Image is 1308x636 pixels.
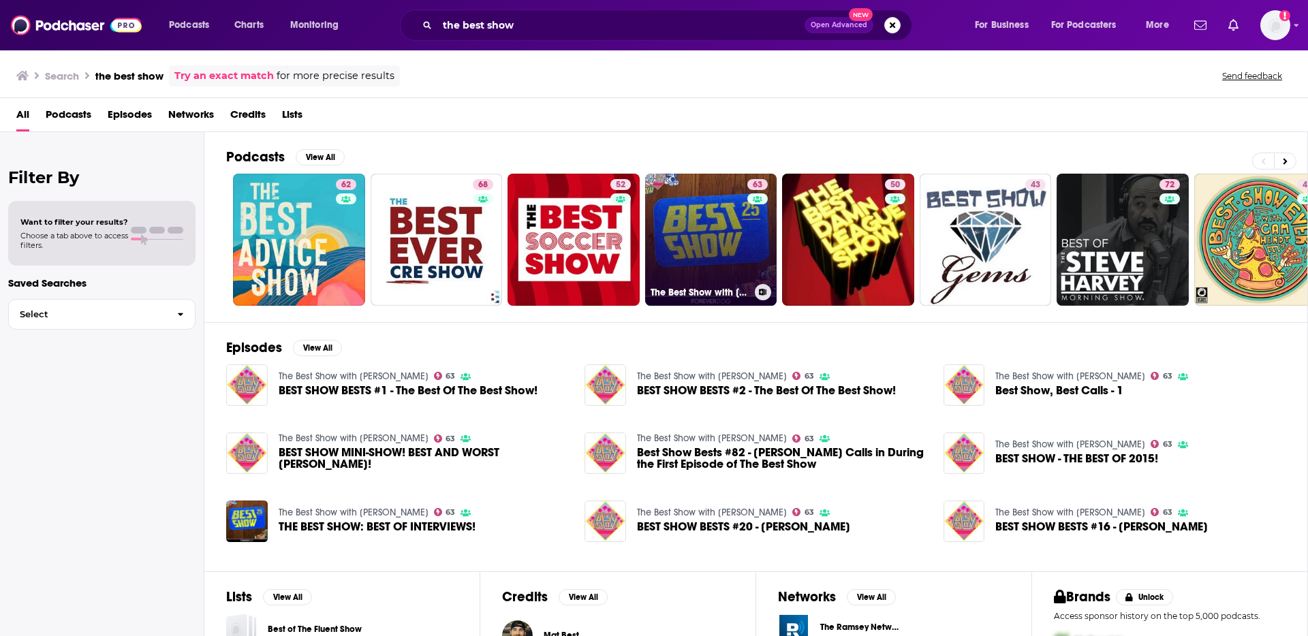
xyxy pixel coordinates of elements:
span: 50 [890,178,900,192]
span: Credits [230,104,266,131]
a: PodcastsView All [226,148,345,165]
a: 62 [336,179,356,190]
button: open menu [965,14,1046,36]
img: BEST SHOW BESTS #16 - Kristen Schaal [944,500,985,542]
a: 63 [1151,440,1172,448]
a: 63 [747,179,768,190]
h2: Brands [1054,588,1110,605]
span: More [1146,16,1169,35]
a: 68 [371,174,503,306]
a: The Best Show with Tom Scharpling [279,370,429,382]
span: 43 [1031,178,1040,192]
img: BEST SHOW - THE BEST OF 2015! [944,432,985,474]
a: BEST SHOW BESTS #2 - The Best Of The Best Show! [637,385,896,396]
a: The Best Show with Tom Scharpling [279,507,429,518]
button: View All [847,589,896,605]
span: 63 [805,436,814,442]
img: BEST SHOW BESTS #20 - Molly Shannon [585,500,626,542]
button: View All [293,340,342,356]
button: Send feedback [1218,70,1286,82]
span: Lists [282,104,302,131]
button: Open AdvancedNew [805,17,873,33]
span: 63 [446,436,455,442]
span: BEST SHOW MINI-SHOW! BEST AND WORST [PERSON_NAME]! [279,447,569,470]
button: View All [559,589,608,605]
a: THE BEST SHOW: BEST OF INTERVIEWS! [279,521,476,532]
img: BEST SHOW BESTS #2 - The Best Of The Best Show! [585,364,626,406]
h2: Filter By [8,168,196,187]
button: open menu [159,14,227,36]
a: 62 [233,174,365,306]
svg: Add a profile image [1279,10,1290,21]
a: 72 [1159,179,1180,190]
a: BEST SHOW MINI-SHOW! BEST AND WORST SUMMERS! [279,447,569,470]
button: open menu [281,14,356,36]
a: 63The Best Show with [PERSON_NAME] [645,174,777,306]
span: Select [9,310,166,319]
img: BEST SHOW MINI-SHOW! BEST AND WORST SUMMERS! [226,432,268,474]
a: 52 [610,179,631,190]
a: Best Show Bests #82 - Kurt Vile Calls in During the First Episode of The Best Show [637,447,927,470]
a: 50 [782,174,914,306]
span: 63 [1163,441,1172,447]
a: Episodes [108,104,152,131]
span: for more precise results [277,68,394,84]
a: BEST SHOW BESTS #20 - Molly Shannon [637,521,850,532]
p: Saved Searches [8,276,196,289]
a: Charts [225,14,272,36]
a: 63 [1151,372,1172,380]
button: open menu [1136,14,1186,36]
button: View All [263,589,312,605]
span: Choose a tab above to access filters. [20,231,128,250]
a: The Best Show with Tom Scharpling [637,370,787,382]
h2: Networks [778,588,836,605]
a: BEST SHOW - THE BEST OF 2015! [995,453,1158,464]
a: BEST SHOW BESTS #16 - Kristen Schaal [995,521,1208,532]
button: View All [296,149,345,165]
span: For Business [975,16,1029,35]
span: Best Show, Best Calls - 1 [995,385,1123,396]
a: The Best Show with Tom Scharpling [637,507,787,518]
a: BEST SHOW BESTS #1 - The Best Of The Best Show! [279,385,538,396]
a: 43 [920,174,1052,306]
span: 52 [616,178,625,192]
span: 63 [805,509,814,515]
img: Podchaser - Follow, Share and Rate Podcasts [11,12,142,38]
a: 43 [1025,179,1046,190]
h2: Episodes [226,339,282,356]
a: The Best Show with Tom Scharpling [279,432,429,444]
span: The Ramsey Network [820,622,905,633]
p: Access sponsor history on the top 5,000 podcasts. [1054,611,1286,621]
span: 63 [446,509,455,515]
a: EpisodesView All [226,339,342,356]
a: All [16,104,29,131]
span: Want to filter your results? [20,217,128,227]
a: 68 [473,179,493,190]
span: 72 [1165,178,1174,192]
input: Search podcasts, credits, & more... [437,14,805,36]
a: Try an exact match [174,68,274,84]
a: Podcasts [46,104,91,131]
img: THE BEST SHOW: BEST OF INTERVIEWS! [226,500,268,542]
span: 62 [341,178,351,192]
span: Logged in as heidiv [1260,10,1290,40]
img: BEST SHOW BESTS #1 - The Best Of The Best Show! [226,364,268,406]
span: 63 [446,373,455,379]
a: 63 [1151,508,1172,516]
a: ListsView All [226,588,312,605]
img: Best Show, Best Calls - 1 [944,364,985,406]
span: 68 [478,178,488,192]
h3: Search [45,69,79,82]
a: NetworksView All [778,588,896,605]
a: 50 [885,179,905,190]
a: Networks [168,104,214,131]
